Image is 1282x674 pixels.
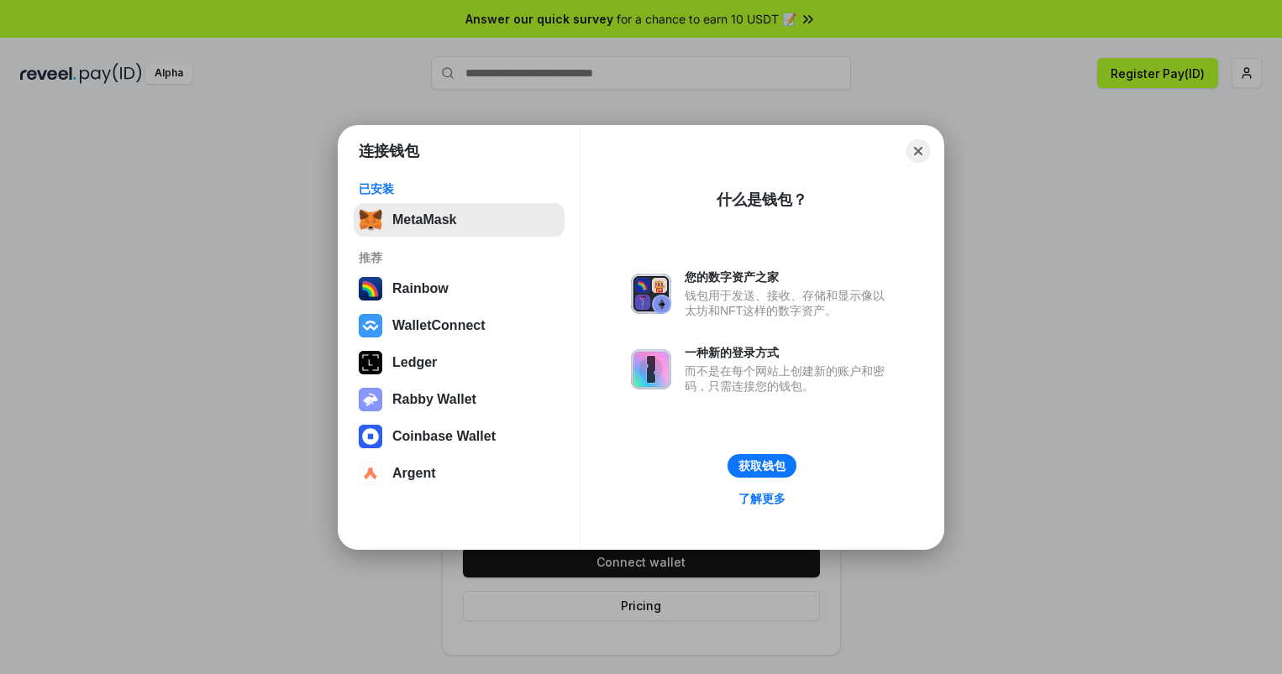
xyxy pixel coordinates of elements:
img: svg+xml,%3Csvg%20width%3D%2228%22%20height%3D%2228%22%20viewBox%3D%220%200%2028%2028%22%20fill%3D... [359,425,382,448]
div: Argent [392,466,436,481]
button: 获取钱包 [728,454,796,478]
a: 了解更多 [728,488,796,509]
div: 您的数字资产之家 [685,269,893,285]
button: WalletConnect [354,309,565,342]
button: MetaMask [354,203,565,237]
img: svg+xml,%3Csvg%20width%3D%2228%22%20height%3D%2228%22%20viewBox%3D%220%200%2028%2028%22%20fill%3D... [359,462,382,485]
div: 什么是钱包？ [717,190,807,210]
img: svg+xml,%3Csvg%20width%3D%2228%22%20height%3D%2228%22%20viewBox%3D%220%200%2028%2028%22%20fill%3D... [359,314,382,337]
div: 一种新的登录方式 [685,345,893,360]
div: 获取钱包 [738,458,785,473]
h1: 连接钱包 [359,141,419,161]
button: Rainbow [354,272,565,306]
div: MetaMask [392,212,456,227]
img: svg+xml,%3Csvg%20width%3D%22120%22%20height%3D%22120%22%20viewBox%3D%220%200%20120%20120%22%20fil... [359,277,382,300]
div: Rainbow [392,281,449,296]
img: svg+xml,%3Csvg%20fill%3D%22none%22%20height%3D%2233%22%20viewBox%3D%220%200%2035%2033%22%20width%... [359,208,382,232]
div: Ledger [392,355,437,370]
button: Rabby Wallet [354,383,565,416]
div: 推荐 [359,250,560,265]
div: 钱包用于发送、接收、存储和显示像以太坊和NFT这样的数字资产。 [685,288,893,318]
div: 而不是在每个网站上创建新的账户和密码，只需连接您的钱包。 [685,363,893,394]
img: svg+xml,%3Csvg%20xmlns%3D%22http%3A%2F%2Fwww.w3.org%2F2000%2Fsvg%22%20fill%3D%22none%22%20viewBox... [359,388,382,411]
div: WalletConnect [392,318,486,333]
button: Ledger [354,346,565,379]
div: Coinbase Wallet [392,429,496,444]
img: svg+xml,%3Csvg%20xmlns%3D%22http%3A%2F%2Fwww.w3.org%2F2000%2Fsvg%22%20width%3D%2228%22%20height%3... [359,351,382,374]
img: svg+xml,%3Csvg%20xmlns%3D%22http%3A%2F%2Fwww.w3.org%2F2000%2Fsvg%22%20fill%3D%22none%22%20viewBox... [631,274,671,314]
button: Close [906,139,930,163]
div: 已安装 [359,181,560,196]
div: Rabby Wallet [392,392,476,407]
button: Argent [354,457,565,490]
div: 了解更多 [738,491,785,506]
img: svg+xml,%3Csvg%20xmlns%3D%22http%3A%2F%2Fwww.w3.org%2F2000%2Fsvg%22%20fill%3D%22none%22%20viewBox... [631,349,671,389]
button: Coinbase Wallet [354,420,565,453]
